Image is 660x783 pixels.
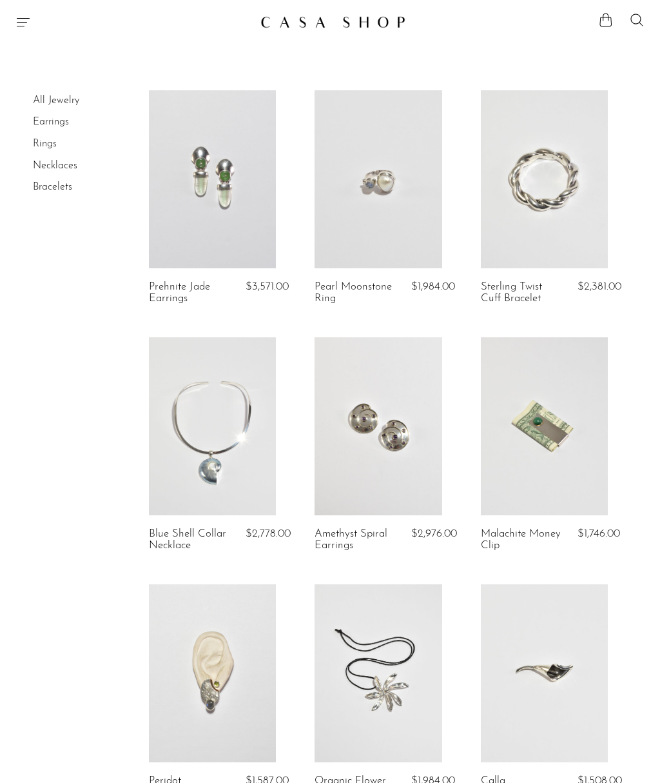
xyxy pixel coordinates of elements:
[33,182,72,192] a: Bracelets
[411,281,455,292] span: $1,984.00
[246,528,291,539] span: $2,778.00
[15,14,31,30] button: Menu
[149,281,230,305] a: Prehnite Jade Earrings
[246,281,289,292] span: $3,571.00
[33,161,77,171] a: Necklaces
[33,95,79,106] a: All Jewelry
[33,139,57,149] a: Rings
[577,281,621,292] span: $2,381.00
[315,528,396,552] a: Amethyst Spiral Earrings
[33,117,69,127] a: Earrings
[411,528,457,539] span: $2,976.00
[315,281,396,305] a: Pearl Moonstone Ring
[149,528,230,552] a: Blue Shell Collar Necklace
[481,528,562,552] a: Malachite Money Clip
[481,281,562,305] a: Sterling Twist Cuff Bracelet
[577,528,620,539] span: $1,746.00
